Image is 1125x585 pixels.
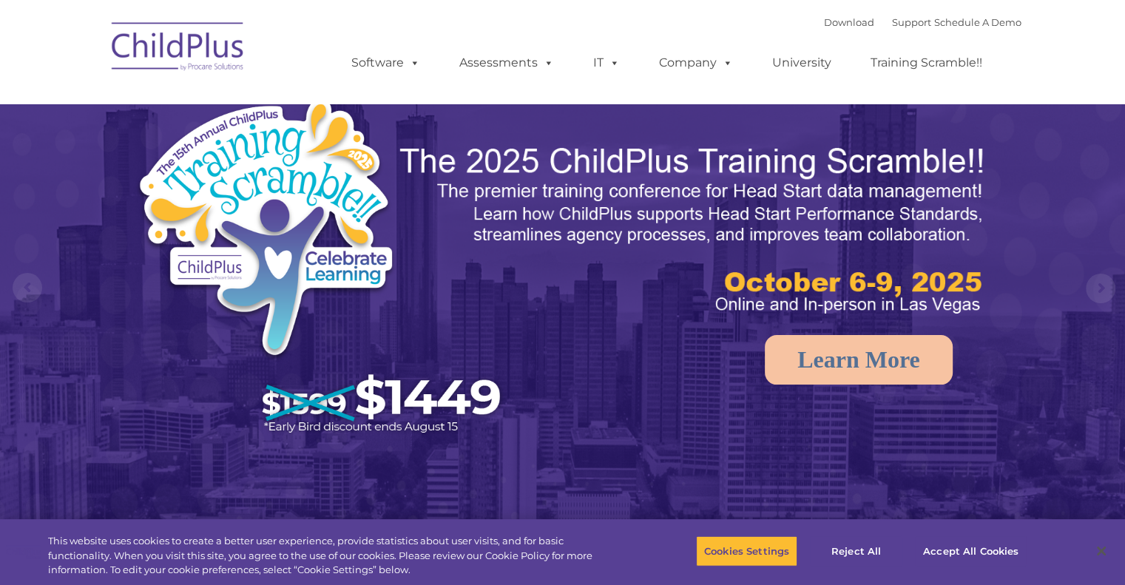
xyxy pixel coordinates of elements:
[445,48,569,78] a: Assessments
[48,534,619,578] div: This website uses cookies to create a better user experience, provide statistics about user visit...
[206,98,251,109] span: Last name
[1085,535,1118,567] button: Close
[206,158,268,169] span: Phone number
[915,535,1027,567] button: Accept All Cookies
[824,16,1021,28] font: |
[765,335,953,385] a: Learn More
[810,535,902,567] button: Reject All
[337,48,435,78] a: Software
[856,48,997,78] a: Training Scramble!!
[934,16,1021,28] a: Schedule A Demo
[578,48,635,78] a: IT
[644,48,748,78] a: Company
[824,16,874,28] a: Download
[696,535,797,567] button: Cookies Settings
[757,48,846,78] a: University
[104,12,252,86] img: ChildPlus by Procare Solutions
[892,16,931,28] a: Support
